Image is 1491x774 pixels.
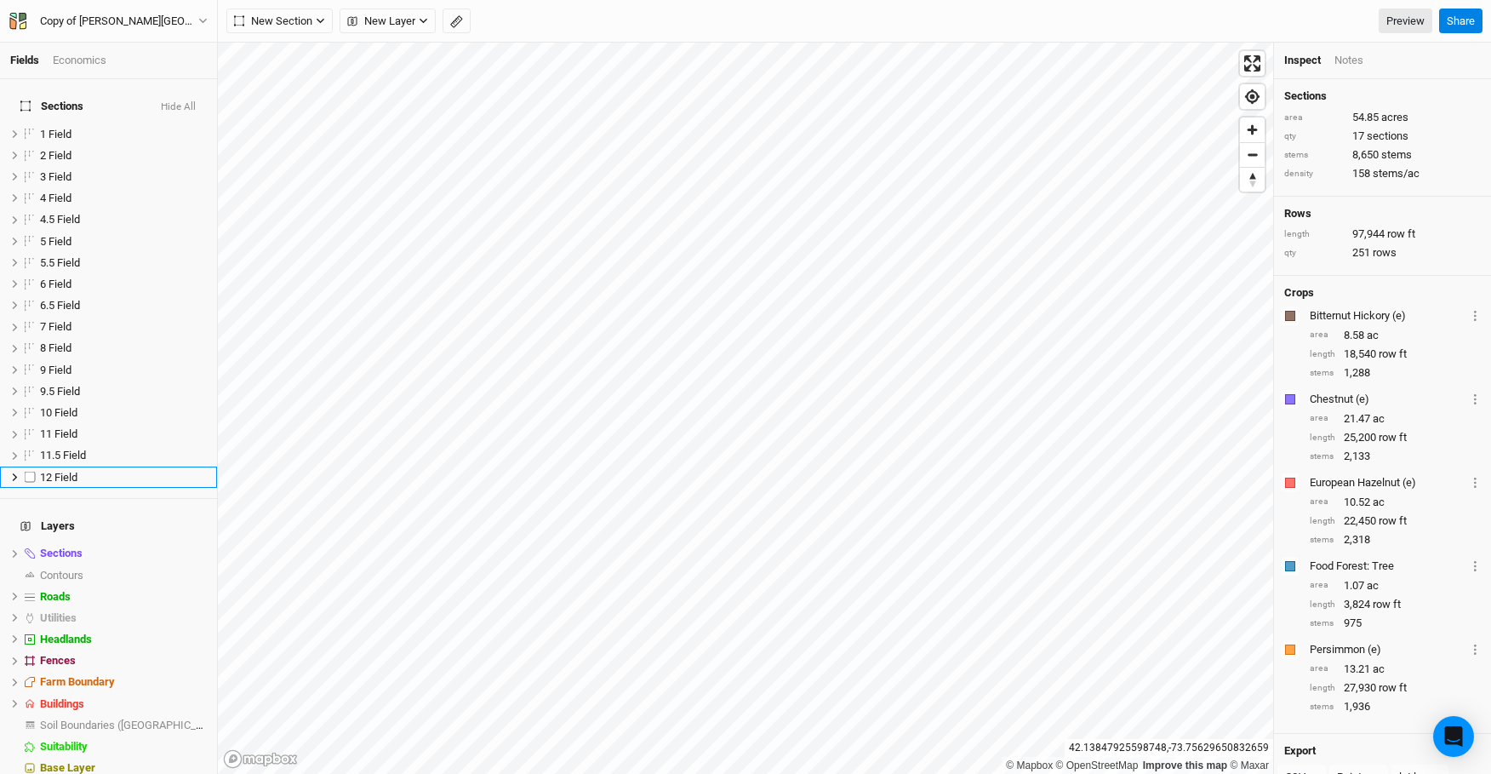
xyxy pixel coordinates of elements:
[1310,392,1466,407] div: Chestnut (e)
[1284,147,1481,163] div: 8,650
[1240,84,1265,109] button: Find my location
[40,719,207,732] div: Soil Boundaries (US)
[40,256,207,270] div: 5.5 Field
[1379,430,1407,445] span: row ft
[1310,329,1335,341] div: area
[1056,760,1139,771] a: OpenStreetMap
[1310,328,1481,343] div: 8.58
[1470,306,1481,325] button: Crop Usage
[1310,347,1481,362] div: 18,540
[1310,412,1335,425] div: area
[40,611,77,624] span: Utilities
[1310,496,1335,508] div: area
[218,43,1273,774] canvas: Map
[40,740,88,753] span: Suitability
[1143,760,1227,771] a: Improve this map
[1284,286,1314,300] h4: Crops
[40,569,83,582] span: Contours
[40,235,71,248] span: 5 Field
[1284,112,1344,124] div: area
[1373,662,1385,677] span: ac
[1284,149,1344,162] div: stems
[1381,147,1412,163] span: stems
[40,654,207,668] div: Fences
[40,590,207,604] div: Roads
[1334,53,1363,68] div: Notes
[9,12,209,31] button: Copy of [PERSON_NAME][GEOGRAPHIC_DATA]
[1310,579,1335,592] div: area
[40,471,207,484] div: 12 Field
[234,13,312,30] span: New Section
[40,406,207,420] div: 10 Field
[340,9,436,34] button: New Layer
[40,320,71,333] span: 7 Field
[1387,226,1415,242] span: row ft
[1310,559,1466,574] div: Food Forest: Tree
[1310,662,1335,675] div: area
[1310,599,1335,611] div: length
[1230,760,1269,771] a: Maxar
[1470,639,1481,659] button: Crop Usage
[40,449,207,462] div: 11.5 Field
[443,9,471,34] button: Shortcut: M
[1284,129,1481,144] div: 17
[1310,534,1335,547] div: stems
[40,471,77,484] span: 12 Field
[40,719,229,731] span: Soil Boundaries ([GEOGRAPHIC_DATA])
[1373,495,1385,510] span: ac
[1310,411,1481,427] div: 21.47
[1310,495,1481,510] div: 10.52
[160,101,197,113] button: Hide All
[1284,89,1481,103] h4: Sections
[1284,166,1481,181] div: 158
[1310,597,1481,612] div: 3,824
[40,385,207,398] div: 9.5 Field
[1367,578,1379,593] span: ac
[40,299,80,312] span: 6.5 Field
[1310,432,1335,444] div: length
[1310,680,1481,696] div: 27,930
[1310,308,1466,324] div: Bitternut Hickory (e)
[40,633,207,646] div: Headlands
[40,364,207,377] div: 9 Field
[40,406,77,419] span: 10 Field
[10,509,207,543] h4: Layers
[53,53,106,68] div: Economics
[1379,347,1407,362] span: row ft
[1310,616,1481,631] div: 975
[40,547,207,560] div: Sections
[1439,9,1482,34] button: Share
[1284,53,1321,68] div: Inspect
[40,569,207,582] div: Contours
[1310,662,1481,677] div: 13.21
[40,740,207,754] div: Suitability
[40,611,207,625] div: Utilities
[1310,578,1481,593] div: 1.07
[1373,411,1385,427] span: ac
[1284,245,1481,261] div: 251
[1240,142,1265,167] button: Zoom out
[1310,367,1335,380] div: stems
[1240,168,1265,192] span: Reset bearing to north
[1310,699,1481,714] div: 1,936
[1381,110,1408,125] span: acres
[40,341,207,355] div: 8 Field
[347,13,415,30] span: New Layer
[1310,513,1481,529] div: 22,450
[20,100,83,113] span: Sections
[1240,167,1265,192] button: Reset bearing to north
[40,170,207,184] div: 3 Field
[40,449,86,462] span: 11.5 Field
[40,427,207,441] div: 11 Field
[1284,744,1481,758] h4: Export
[40,341,71,354] span: 8 Field
[1470,389,1481,409] button: Crop Usage
[1310,617,1335,630] div: stems
[40,128,207,141] div: 1 Field
[223,749,298,769] a: Mapbox logo
[226,9,333,34] button: New Section
[1310,365,1481,381] div: 1,288
[40,299,207,312] div: 6.5 Field
[1310,430,1481,445] div: 25,200
[1433,716,1474,757] div: Open Intercom Messenger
